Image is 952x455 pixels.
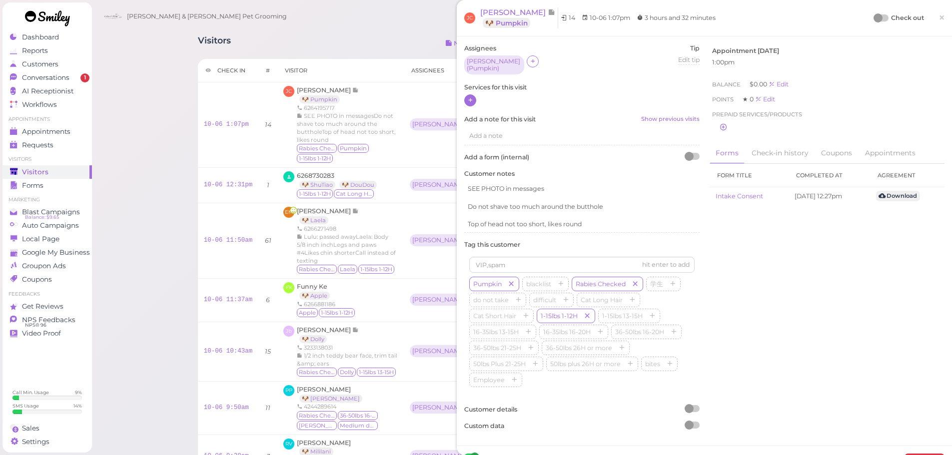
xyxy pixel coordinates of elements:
[404,59,545,82] th: Assignees
[710,164,789,187] th: Form title
[600,312,645,320] span: 1-15lbs 13-15H
[297,265,337,274] span: Rabies Checked
[471,344,523,352] span: 36-50lbs 21-25H
[524,280,553,288] span: blacklist
[358,265,394,274] span: 1-15lbs 1-12H
[634,13,718,23] li: 3 hours and 32 minutes
[464,240,700,249] label: Tag this customer
[464,44,496,53] label: Assignees
[338,411,378,420] span: 36-50lbs 16-20H
[2,125,92,138] a: Appointments
[299,395,362,403] a: 🐶 [PERSON_NAME]
[412,237,467,244] div: [PERSON_NAME] ( Laela )
[548,360,623,368] span: 50lbs plus 26H or more
[2,273,92,286] a: Coupons
[743,95,755,103] span: ★ 0
[412,181,467,188] div: [PERSON_NAME] ( DouDou, ShuTiao )
[2,57,92,71] a: Customers
[2,98,92,111] a: Workflows
[471,312,518,320] span: Cat Short Hair
[939,10,945,24] span: ×
[297,172,334,179] span: 6268730283
[265,404,270,412] i: 11
[2,138,92,152] a: Requests
[755,95,775,103] a: Edit
[297,283,335,299] a: Funny Ke 🐶 Apple
[22,141,53,149] span: Requests
[12,389,49,396] div: Call Min. Usage
[283,282,294,293] span: FK
[2,259,92,273] a: Groupon Ads
[412,348,467,355] div: [PERSON_NAME] ( Dolly )
[297,344,398,352] div: 3233138031
[22,33,59,41] span: Dashboard
[531,296,558,304] span: difficult
[22,424,39,433] span: Sales
[579,13,633,23] li: 10-06 1:07pm
[2,30,92,44] a: Dashboard
[299,181,335,189] a: 🐶 ShuTiao
[297,352,397,367] span: 1/2 inch teddy bear face, trim tail &amp; ears
[469,257,695,273] input: VIP,spam
[22,60,58,68] span: Customers
[198,35,231,54] h1: Visitors
[2,84,92,98] a: AI Receptionist
[204,296,253,303] a: 10-06 11:37am
[2,291,92,298] li: Feedbacks
[22,181,43,190] span: Forms
[410,234,472,247] div: [PERSON_NAME] (Laela)
[75,389,82,396] div: 9 %
[297,326,352,334] span: [PERSON_NAME]
[464,115,700,124] label: Add a note for this visit
[464,153,700,162] label: Add a form (internal)
[22,329,61,338] span: Video Proof
[464,169,700,178] label: Customer notes
[297,308,318,317] span: Apple
[471,328,521,336] span: 16-35lbs 13-15H
[338,265,357,274] span: Laela
[769,80,789,88] a: Edit
[541,328,593,336] span: 16-35lbs 16-20H
[297,283,327,290] span: Funny Ke
[437,35,481,51] button: Notes
[483,18,530,28] a: 🐶 Pumpkin
[643,360,662,368] span: bites
[352,86,359,94] span: Note
[712,109,802,119] span: Prepaid services/products
[299,335,327,343] a: 🐶 Dolly
[283,86,294,97] span: JC
[2,422,92,435] a: Sales
[297,233,396,264] span: Lulu: passed awayLaela: Body 5/8 inch inchLegs and paws #4Likes chin shorterCall instead of texting
[22,100,57,109] span: Workflows
[891,13,924,23] label: Check out
[642,260,690,269] div: hit enter to add
[297,189,333,198] span: 1-15lbs 1-12H
[299,292,330,300] a: 🐶 Apple
[338,368,356,377] span: Dolly
[876,191,920,201] a: Download
[277,59,404,82] th: Visitor
[204,121,249,128] a: 10-06 1:07pm
[2,71,92,84] a: Conversations 1
[265,348,271,355] i: 15
[73,403,82,409] div: 14 %
[464,422,700,431] label: Custom data
[297,86,352,94] span: [PERSON_NAME]
[710,143,745,164] a: Forms
[22,87,73,95] span: AI Receptionist
[22,208,80,216] span: Blast Campaigns
[750,80,769,88] span: $0.00
[410,118,472,131] div: [PERSON_NAME] (Pumpkin)
[678,56,700,63] span: Edit tip
[297,104,398,112] div: 6264195717
[198,59,259,82] th: Check in
[297,154,333,163] span: 1-15lbs 1-12H
[471,296,511,304] span: do not take
[352,326,359,334] span: Note
[2,232,92,246] a: Local Page
[22,46,48,55] span: Reports
[80,73,89,82] span: 1
[22,316,75,324] span: NPS Feedbacks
